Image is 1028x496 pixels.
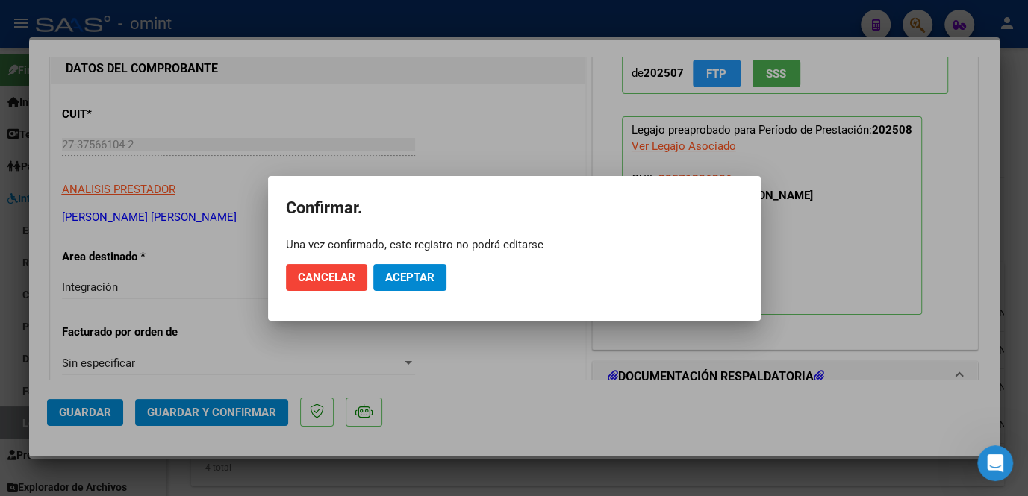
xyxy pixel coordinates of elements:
button: Aceptar [373,264,446,291]
span: Aceptar [385,271,434,284]
h2: Confirmar. [286,194,743,222]
div: Una vez confirmado, este registro no podrá editarse [286,237,743,252]
iframe: Intercom live chat [977,445,1013,481]
button: Cancelar [286,264,367,291]
span: Cancelar [298,271,355,284]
